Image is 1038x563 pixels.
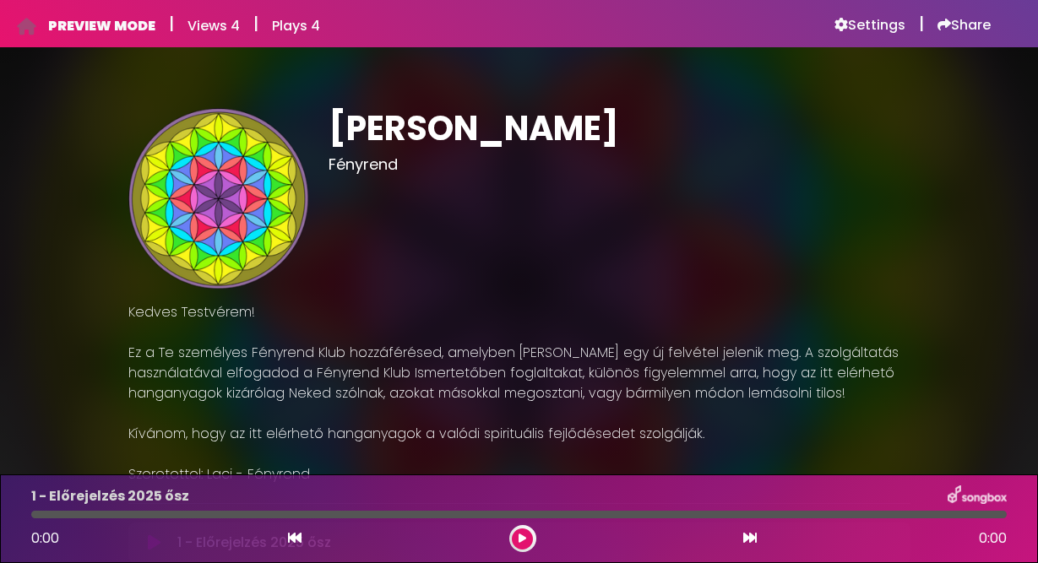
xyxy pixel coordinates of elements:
[128,108,309,289] img: tZdHPxKtS5WkpfQ2P9l4
[937,17,991,34] a: Share
[128,424,910,444] p: Kívánom, hogy az itt elérhető hanganyagok a valódi spirituális fejlődésedet szolgálják.
[834,17,905,34] a: Settings
[48,18,155,34] h6: PREVIEW MODE
[329,108,910,149] h1: [PERSON_NAME]
[253,14,258,34] h5: |
[169,14,174,34] h5: |
[128,343,910,403] p: Ez a Te személyes Fényrend Klub hozzáférésed, amelyben [PERSON_NAME] egy új felvétel jelenik meg....
[31,486,189,506] p: 1 - Előrejelzés 2025 ősz
[187,18,240,34] h6: Views 4
[948,485,1007,507] img: songbox-logo-white.png
[919,14,924,34] h5: |
[329,155,910,174] h3: Fényrend
[979,528,1007,549] span: 0:00
[128,302,910,322] p: Kedves Testvérem!
[128,464,910,485] p: Szeretettel: Laci - Fényrend
[272,18,320,34] h6: Plays 4
[31,528,59,548] span: 0:00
